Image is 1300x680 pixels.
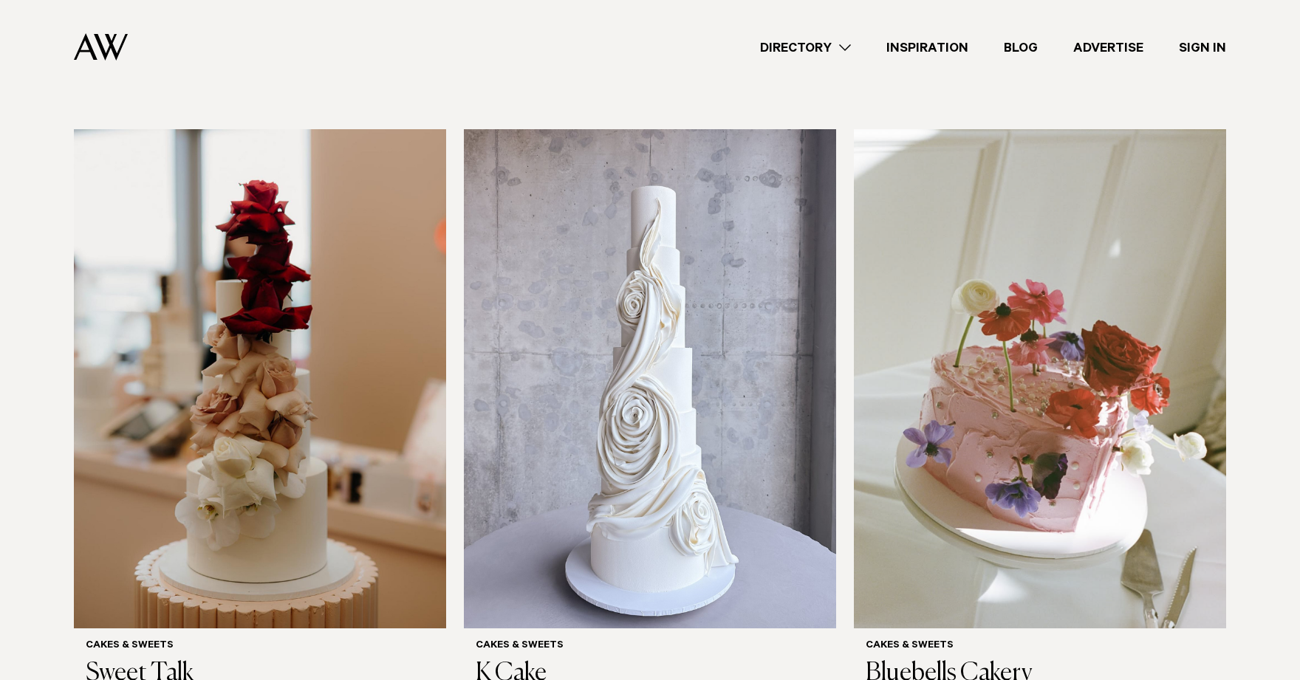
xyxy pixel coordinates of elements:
[74,129,446,628] img: Auckland Weddings Cakes & Sweets | Sweet Talk
[464,129,836,628] img: Auckland Weddings Cakes & Sweets | K Cake
[854,129,1226,628] img: Auckland Weddings Cakes & Sweets | Bluebells Cakery
[74,33,128,61] img: Auckland Weddings Logo
[476,640,824,653] h6: Cakes & Sweets
[1161,38,1244,58] a: Sign In
[866,640,1214,653] h6: Cakes & Sweets
[1056,38,1161,58] a: Advertise
[742,38,869,58] a: Directory
[986,38,1056,58] a: Blog
[86,640,434,653] h6: Cakes & Sweets
[869,38,986,58] a: Inspiration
